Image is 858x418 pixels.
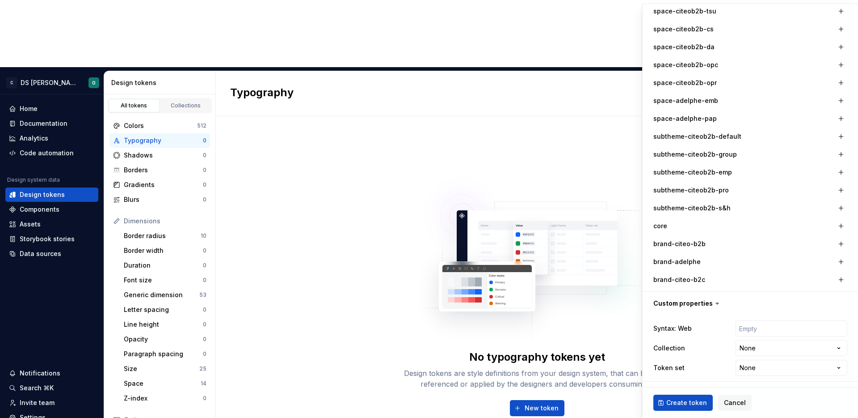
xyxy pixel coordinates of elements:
div: Border width [124,246,203,255]
div: Letter spacing [124,305,203,314]
a: Duration0 [120,258,210,273]
label: subtheme-citeob2b-group [653,150,737,159]
label: Syntax: Web [653,324,692,333]
div: Line height [124,320,203,329]
a: Paragraph spacing0 [120,347,210,361]
a: Blurs0 [109,192,210,207]
div: Z-index [124,394,203,403]
a: Opacity0 [120,332,210,346]
div: Notifications [20,369,60,378]
div: No typography tokens yet [469,350,605,364]
div: Collections [164,102,208,109]
div: 512 [197,122,206,129]
div: Design tokens are style definitions from your design system, that can be easily referenced or app... [394,368,680,389]
a: Analytics [5,131,98,145]
div: O [92,79,96,86]
button: Notifications [5,366,98,380]
div: Opacity [124,335,203,344]
label: space-citeob2b-opr [653,78,717,87]
div: Borders [124,166,203,175]
label: core [653,222,667,230]
button: CDS [PERSON_NAME]O [2,73,102,92]
div: 0 [203,166,206,174]
div: Border radius [124,231,201,240]
div: Duration [124,261,203,270]
div: 10 [201,232,206,239]
div: Generic dimension [124,290,199,299]
a: Generic dimension53 [120,288,210,302]
label: space-adelphe-emb [653,96,718,105]
div: 0 [203,277,206,284]
div: Documentation [20,119,67,128]
label: space-citeob2b-da [653,43,715,51]
a: Components [5,202,98,217]
a: Size25 [120,362,210,376]
label: brand-citeo-b2b [653,239,706,248]
a: Data sources [5,247,98,261]
a: Line height0 [120,317,210,332]
div: Data sources [20,249,61,258]
button: Create token [653,395,713,411]
label: subtheme-citeob2b-s&h [653,204,731,213]
input: Empty [736,320,847,337]
a: Border radius10 [120,229,210,243]
div: C [6,77,17,88]
a: Storybook stories [5,232,98,246]
a: Code automation [5,146,98,160]
div: 0 [203,395,206,402]
div: Home [20,104,38,113]
a: Invite team [5,396,98,410]
a: Font size0 [120,273,210,287]
div: All tokens [112,102,156,109]
a: Gradients0 [109,178,210,192]
div: Space [124,379,201,388]
div: 0 [203,247,206,254]
div: Gradients [124,180,203,189]
div: Design tokens [111,78,212,87]
label: space-adelphe-pap [653,114,717,123]
div: Components [20,205,59,214]
label: space-citeob2b-opc [653,60,718,69]
span: Cancel [724,398,746,407]
label: brand-citeo-b2c [653,275,705,284]
span: Create token [666,398,707,407]
div: 0 [203,152,206,159]
label: subtheme-citeob2b-emp [653,168,732,177]
div: 25 [199,365,206,372]
div: Search ⌘K [20,384,54,392]
label: space-citeob2b-tsu [653,7,716,16]
div: Design tokens [20,190,65,199]
div: Blurs [124,195,203,204]
div: 0 [203,306,206,313]
div: 0 [203,137,206,144]
div: Storybook stories [20,235,75,243]
label: Collection [653,344,685,353]
div: Typography [124,136,203,145]
div: Colors [124,121,197,130]
div: Dimensions [124,217,206,226]
div: 0 [203,350,206,358]
div: Design system data [7,176,60,183]
div: Shadows [124,151,203,160]
label: Token set [653,363,685,372]
div: DS [PERSON_NAME] [21,78,78,87]
button: Cancel [718,395,752,411]
button: New token [510,400,564,416]
a: Assets [5,217,98,231]
a: Borders0 [109,163,210,177]
div: Code automation [20,149,74,158]
div: 53 [199,291,206,299]
div: 0 [203,181,206,188]
div: Font size [124,276,203,285]
div: 0 [203,196,206,203]
div: 14 [201,380,206,387]
div: 0 [203,321,206,328]
div: Invite team [20,398,55,407]
span: New token [525,404,559,413]
a: Design tokens [5,188,98,202]
div: 0 [203,336,206,343]
div: Analytics [20,134,48,143]
label: space-citeob2b-cs [653,25,714,34]
a: Border width0 [120,243,210,258]
label: brand-adelphe [653,257,701,266]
